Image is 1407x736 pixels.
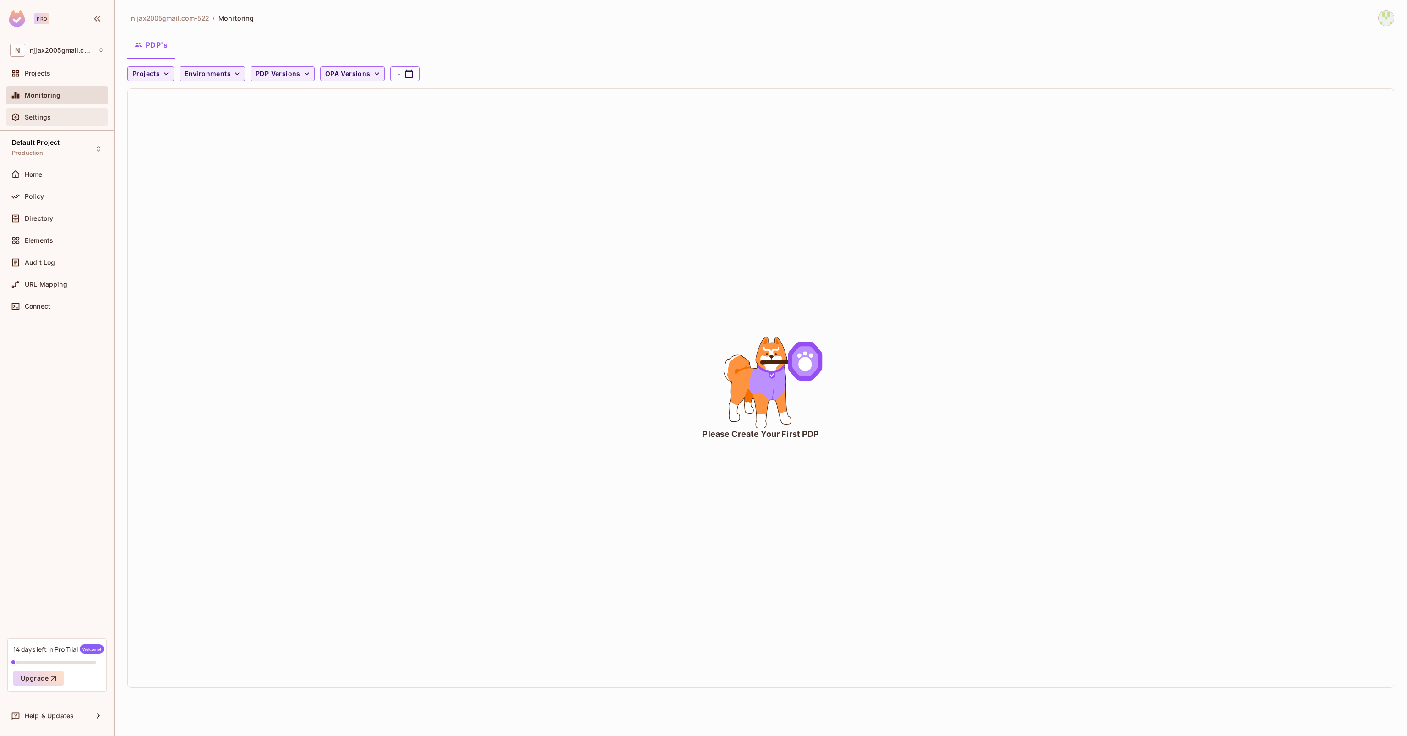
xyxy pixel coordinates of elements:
[320,66,385,81] button: OPA Versions
[127,66,174,81] button: Projects
[692,337,829,428] div: animation
[13,644,104,654] div: 14 days left in Pro Trial
[131,14,209,22] span: the active workspace
[10,44,25,57] span: N
[9,10,25,27] img: SReyMgAAAABJRU5ErkJggg==
[34,13,49,24] div: Pro
[25,193,44,200] span: Policy
[12,149,44,157] span: Production
[180,66,245,81] button: Environments
[256,68,300,80] span: PDP Versions
[213,14,215,22] li: /
[1379,11,1394,26] img: njjax2005@gmail.com
[25,281,67,288] span: URL Mapping
[30,47,93,54] span: Workspace: njjax2005gmail.com-522
[251,66,315,81] button: PDP Versions
[80,644,104,654] span: Welcome!
[25,171,43,178] span: Home
[390,66,420,81] button: -
[12,139,60,146] span: Default Project
[325,68,371,80] span: OPA Versions
[127,33,175,56] button: PDP's
[185,68,231,80] span: Environments
[25,70,50,77] span: Projects
[218,14,254,22] span: Monitoring
[25,259,55,266] span: Audit Log
[25,712,74,720] span: Help & Updates
[25,114,51,121] span: Settings
[25,237,53,244] span: Elements
[13,671,64,686] button: Upgrade
[25,303,50,310] span: Connect
[25,215,53,222] span: Directory
[132,68,160,80] span: Projects
[702,428,819,440] div: Please Create Your First PDP
[25,92,61,99] span: Monitoring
